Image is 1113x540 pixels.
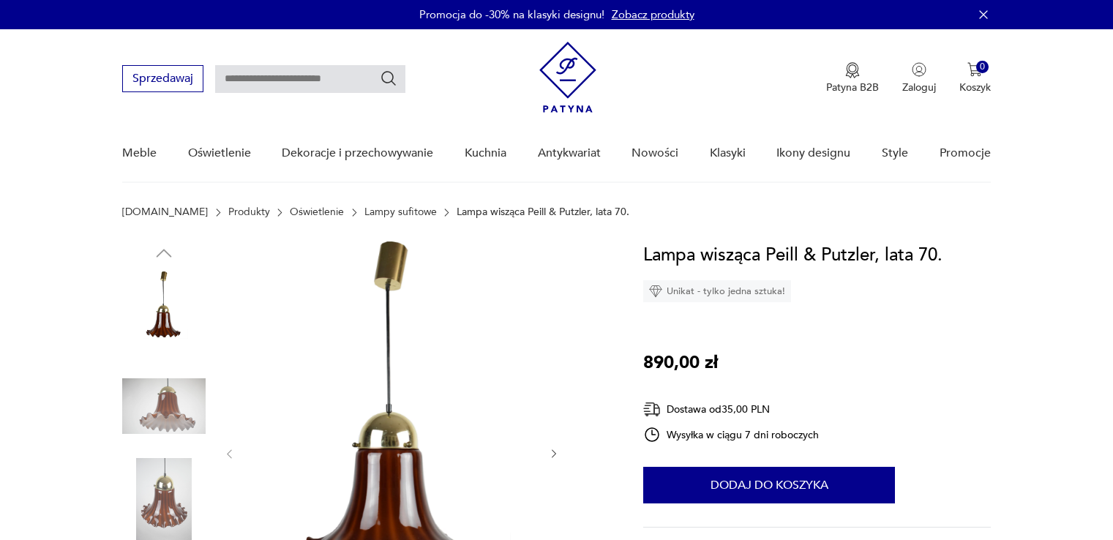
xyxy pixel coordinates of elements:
a: Zobacz produkty [612,7,694,22]
div: 0 [976,61,989,73]
div: Unikat - tylko jedna sztuka! [643,280,791,302]
p: Lampa wisząca Peill & Putzler, lata 70. [457,206,629,218]
p: Koszyk [959,80,991,94]
a: Klasyki [710,125,746,181]
p: Zaloguj [902,80,936,94]
a: Oświetlenie [290,206,344,218]
button: Patyna B2B [826,62,879,94]
a: Oświetlenie [188,125,251,181]
img: Patyna - sklep z meblami i dekoracjami vintage [539,42,596,113]
button: Sprzedawaj [122,65,203,92]
a: Lampy sufitowe [364,206,437,218]
img: Ikona medalu [845,62,860,78]
img: Ikona dostawy [643,400,661,419]
img: Ikona koszyka [967,62,982,77]
button: Zaloguj [902,62,936,94]
button: Szukaj [380,70,397,87]
div: Dostawa od 35,00 PLN [643,400,819,419]
img: Ikonka użytkownika [912,62,926,77]
h1: Lampa wisząca Peill & Putzler, lata 70. [643,241,943,269]
a: Produkty [228,206,270,218]
div: Wysyłka w ciągu 7 dni roboczych [643,426,819,443]
a: [DOMAIN_NAME] [122,206,208,218]
p: Promocja do -30% na klasyki designu! [419,7,604,22]
a: Kuchnia [465,125,506,181]
p: Patyna B2B [826,80,879,94]
a: Meble [122,125,157,181]
a: Sprzedawaj [122,75,203,85]
a: Style [882,125,908,181]
a: Nowości [632,125,678,181]
a: Ikona medaluPatyna B2B [826,62,879,94]
img: Zdjęcie produktu Lampa wisząca Peill & Putzler, lata 70. [122,271,206,355]
button: 0Koszyk [959,62,991,94]
a: Ikony designu [776,125,850,181]
a: Promocje [940,125,991,181]
img: Zdjęcie produktu Lampa wisząca Peill & Putzler, lata 70. [122,364,206,448]
p: 890,00 zł [643,349,718,377]
a: Antykwariat [538,125,601,181]
img: Ikona diamentu [649,285,662,298]
button: Dodaj do koszyka [643,467,895,503]
a: Dekoracje i przechowywanie [282,125,433,181]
